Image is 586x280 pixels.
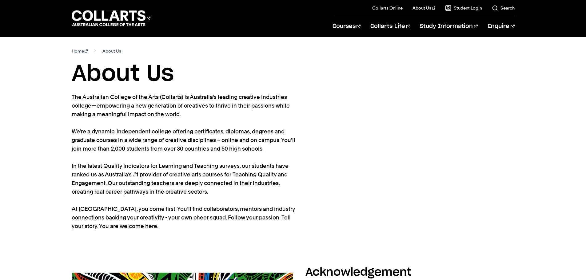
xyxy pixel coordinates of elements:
p: The Australian College of the Arts (Collarts) is Australia’s leading creative industries college—... [72,93,296,231]
div: Go to homepage [72,10,150,27]
a: Study Information [420,16,478,37]
a: Search [492,5,515,11]
a: Courses [333,16,361,37]
a: Enquire [488,16,514,37]
span: About Us [102,47,121,55]
h1: About Us [72,60,515,88]
a: Collarts Online [372,5,403,11]
a: Student Login [445,5,482,11]
a: Home [72,47,88,55]
a: Collarts Life [370,16,410,37]
h2: Acknowledgement [305,267,411,278]
a: About Us [413,5,435,11]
